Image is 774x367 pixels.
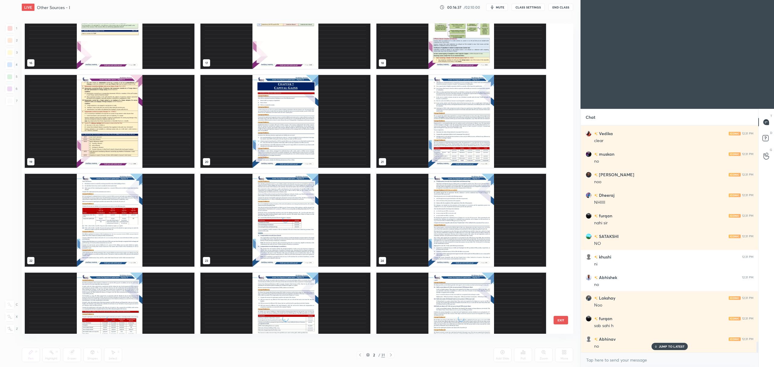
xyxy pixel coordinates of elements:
div: clear [594,138,753,144]
img: no-rating-badge.077c3623.svg [594,132,598,135]
img: 22d10a133bba4a3982040bb141e154b6.jpg [586,233,592,239]
div: 12:31 PM [742,214,753,218]
h6: SATAKSHI [598,233,619,239]
img: no-rating-badge.077c3623.svg [594,173,598,177]
h6: furqan [598,213,612,219]
p: G [770,148,772,152]
div: / [378,353,380,357]
img: 1759560509YQCU1U.pdf [25,174,194,267]
div: 12:31 PM [742,235,753,238]
img: 1759560509YQCU1U.pdf [376,75,546,168]
div: noo [594,179,753,185]
h6: furqan [598,315,612,322]
div: no [594,343,753,349]
div: 5 [5,72,18,82]
img: 8430983dc3024bc59926ac31699ae35f.jpg [586,151,592,157]
img: 3af908eb71df441b8f4d4831c76de2a2.jpg [586,295,592,301]
img: a358d6efd4b64471b9a414a6fa5ab202.jpg [586,172,592,178]
div: 3 [5,48,18,57]
h6: Abhishek [598,274,617,281]
img: iconic-light.a09c19a4.png [729,173,741,177]
p: D [770,131,772,135]
img: no-rating-badge.077c3623.svg [594,297,598,300]
img: default.png [586,336,592,342]
span: mute [496,5,504,9]
div: 12:31 PM [742,337,753,341]
h6: khushi [598,254,611,260]
img: no-rating-badge.077c3623.svg [594,194,598,197]
div: ni [594,261,753,267]
img: 0927f92d75414b99a53b7621c41a7454.jpg [586,192,592,198]
img: iconic-light.a09c19a4.png [729,337,741,341]
div: 12:31 PM [742,132,753,135]
img: 1759560509YQCU1U.pdf [376,174,546,267]
img: 17595605210GPB0B.pdf [25,75,194,168]
img: 112f402934294defb9007ea76cabc585.jpg [586,131,592,137]
h6: Lakshay [598,295,615,301]
img: 874deef40a72411d86ed4eb80fe01260.jpg [586,316,592,322]
div: grid [581,125,758,352]
h6: Abhinav [598,336,616,342]
button: End Class [548,4,573,11]
div: 6 [5,84,18,94]
div: 12:31 PM [742,193,753,197]
div: 12:31 PM [742,152,753,156]
div: 2 [371,353,377,357]
h4: Other Sources - I [37,5,70,10]
img: no-rating-badge.077c3623.svg [594,214,598,218]
img: default.png [586,254,592,260]
h6: muskan [598,151,614,157]
img: iconic-light.a09c19a4.png [729,132,741,135]
div: 7 [5,96,18,106]
button: EXIT [554,316,568,324]
p: T [770,114,772,118]
img: 6f68f2a55eb8455e922a5563743efcb3.jpg [586,274,592,281]
img: iconic-light.a09c19a4.png [729,235,741,238]
div: C [5,300,18,310]
div: 12:31 PM [742,276,753,279]
div: NO [594,241,753,247]
div: LIVE [22,4,34,11]
div: 2 [5,36,18,45]
img: no-rating-badge.077c3623.svg [594,317,598,320]
p: JUMP TO LATEST [659,345,685,348]
img: iconic-light.a09c19a4.png [729,214,741,218]
img: iconic-light.a09c19a4.png [729,317,741,320]
h6: [PERSON_NAME] [598,171,634,178]
div: grid [22,24,563,334]
h6: Vedika [598,130,613,137]
div: 12:31 PM [742,296,753,300]
div: Z [5,324,18,334]
div: 4 [5,60,18,70]
div: nahi sir [594,220,753,226]
div: NHIIII [594,200,753,206]
div: 31 [381,352,385,358]
img: no-rating-badge.077c3623.svg [594,153,598,156]
img: iconic-light.a09c19a4.png [729,152,741,156]
div: 1 [5,24,17,33]
img: no-rating-badge.077c3623.svg [594,235,598,238]
img: no-rating-badge.077c3623.svg [594,338,598,341]
img: 1759560509YQCU1U.pdf [200,75,370,168]
p: Chat [581,109,600,125]
img: no-rating-badge.077c3623.svg [594,255,598,259]
div: 12:31 PM [742,317,753,320]
div: Noo [594,302,753,308]
div: no [594,158,753,164]
div: 12:31 PM [742,173,753,177]
div: sab sahi h [594,323,753,329]
h6: Dheeraj [598,192,614,198]
div: 12:31 PM [742,255,753,259]
img: no-rating-badge.077c3623.svg [594,276,598,279]
button: mute [486,4,508,11]
button: CLASS SETTINGS [512,4,545,11]
div: X [5,312,18,322]
img: 874deef40a72411d86ed4eb80fe01260.jpg [586,213,592,219]
img: iconic-light.a09c19a4.png [729,296,741,300]
div: no [594,282,753,288]
img: iconic-light.a09c19a4.png [729,193,741,197]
